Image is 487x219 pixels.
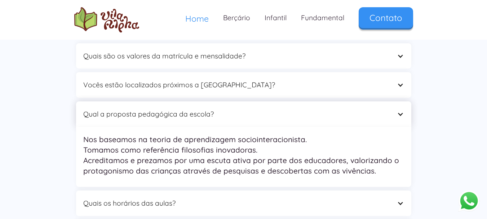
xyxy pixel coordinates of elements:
div: Quais são os valores da matrícula e mensalidade? [76,43,411,69]
a: Contato [359,7,413,28]
img: logo Escola Vila Alpha [74,7,139,32]
div: Vocês estão localizados próximos a [GEOGRAPHIC_DATA]? [76,72,411,98]
a: Home [178,7,216,30]
div: Quais são os valores da matrícula e mensalidade? [83,51,390,62]
div: Qual a proposta pedagógica da escola? [76,101,411,127]
span: Home [185,13,209,24]
a: Infantil [257,7,294,29]
nav: Qual a proposta pedagógica da escola? [76,127,411,187]
div: Quais os horários das aulas? [76,190,411,216]
button: Abrir WhatsApp [458,190,480,212]
div: Quais os horários das aulas? [83,198,390,209]
div: Qual a proposta pedagógica da escola? [83,109,390,120]
p: Nos baseamos na teoria de aprendizagem sociointeracionista. Tomamos como referência filosofias in... [83,134,404,176]
a: Fundamental [294,7,351,29]
div: Vocês estão localizados próximos a [GEOGRAPHIC_DATA]? [83,79,390,91]
a: Berçário [216,7,257,29]
a: home [74,7,139,32]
